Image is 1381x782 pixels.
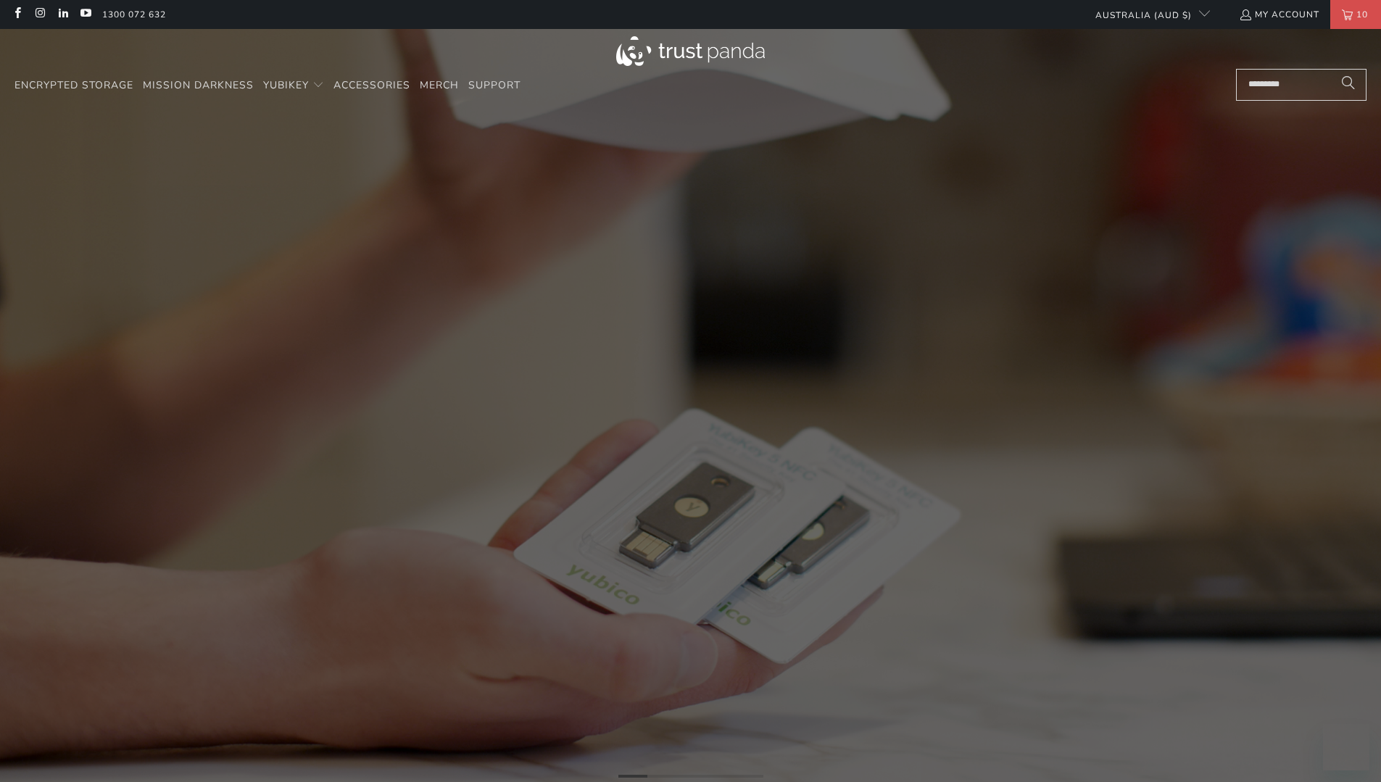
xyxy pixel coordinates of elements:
[618,775,647,778] li: Page dot 1
[1323,724,1369,770] iframe: Button to launch messaging window
[79,9,91,20] a: Trust Panda Australia on YouTube
[11,9,23,20] a: Trust Panda Australia on Facebook
[263,69,324,103] summary: YubiKey
[14,69,133,103] a: Encrypted Storage
[333,78,410,92] span: Accessories
[420,69,459,103] a: Merch
[468,69,521,103] a: Support
[676,775,705,778] li: Page dot 3
[57,9,69,20] a: Trust Panda Australia on LinkedIn
[734,775,763,778] li: Page dot 5
[1239,7,1319,22] a: My Account
[468,78,521,92] span: Support
[263,78,309,92] span: YubiKey
[616,36,765,66] img: Trust Panda Australia
[333,69,410,103] a: Accessories
[143,69,254,103] a: Mission Darkness
[705,775,734,778] li: Page dot 4
[1330,69,1367,101] button: Search
[647,775,676,778] li: Page dot 2
[14,78,133,92] span: Encrypted Storage
[33,9,46,20] a: Trust Panda Australia on Instagram
[420,78,459,92] span: Merch
[143,78,254,92] span: Mission Darkness
[14,69,521,103] nav: Translation missing: en.navigation.header.main_nav
[102,7,166,22] a: 1300 072 632
[1236,69,1367,101] input: Search...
